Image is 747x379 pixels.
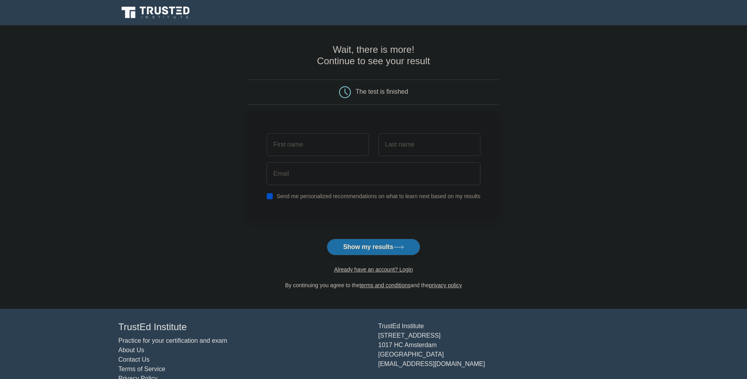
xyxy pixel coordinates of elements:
[327,239,420,255] button: Show my results
[119,356,150,363] a: Contact Us
[378,133,480,156] input: Last name
[356,88,408,95] div: The test is finished
[243,281,504,290] div: By continuing you agree to the and the
[119,321,369,333] h4: TrustEd Institute
[429,282,462,288] a: privacy policy
[119,347,145,353] a: About Us
[360,282,410,288] a: terms and conditions
[276,193,480,199] label: Send me personalized recommendations on what to learn next based on my results
[267,162,480,185] input: Email
[248,44,499,67] h4: Wait, there is more! Continue to see your result
[119,337,228,344] a: Practice for your certification and exam
[334,266,413,273] a: Already have an account? Login
[267,133,369,156] input: First name
[119,366,165,372] a: Terms of Service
